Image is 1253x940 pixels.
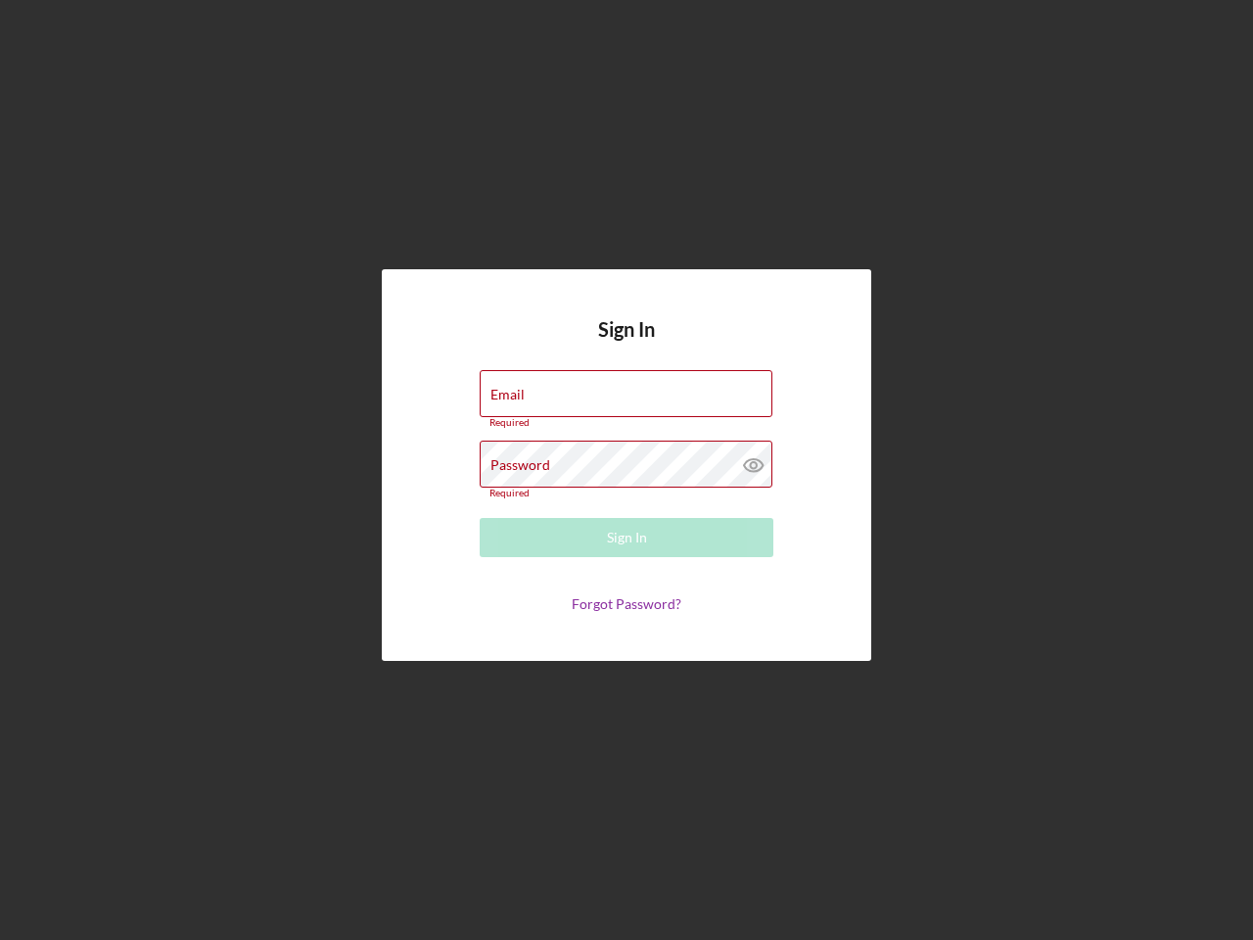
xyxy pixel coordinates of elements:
[490,387,525,402] label: Email
[480,518,773,557] button: Sign In
[598,318,655,370] h4: Sign In
[607,518,647,557] div: Sign In
[572,595,681,612] a: Forgot Password?
[480,488,773,499] div: Required
[490,457,550,473] label: Password
[480,417,773,429] div: Required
